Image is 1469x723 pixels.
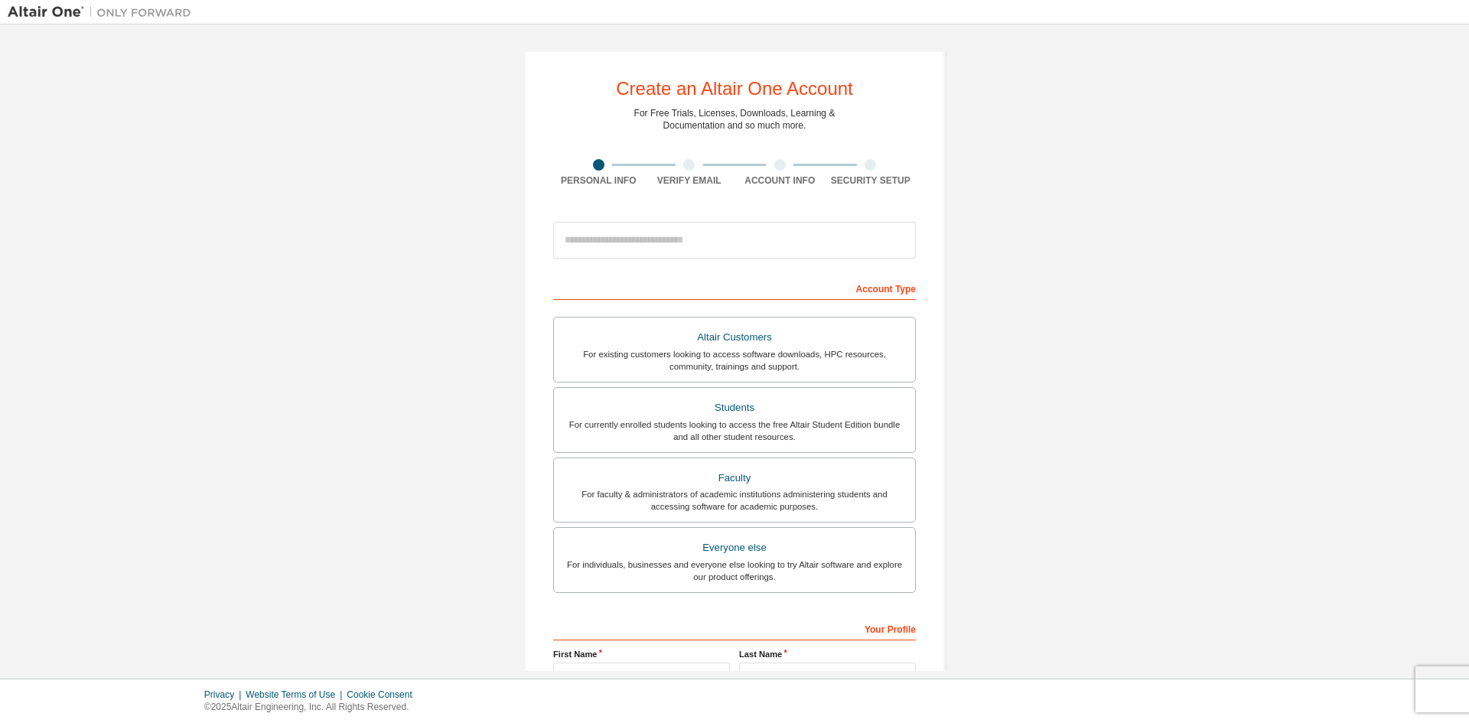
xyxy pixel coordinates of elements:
div: Faculty [563,467,906,489]
div: For Free Trials, Licenses, Downloads, Learning & Documentation and so much more. [634,107,835,132]
div: For existing customers looking to access software downloads, HPC resources, community, trainings ... [563,348,906,373]
div: Account Info [734,174,826,187]
div: For individuals, businesses and everyone else looking to try Altair software and explore our prod... [563,559,906,583]
div: For currently enrolled students looking to access the free Altair Student Edition bundle and all ... [563,418,906,443]
label: First Name [553,648,730,660]
div: Website Terms of Use [246,689,347,701]
div: For faculty & administrators of academic institutions administering students and accessing softwa... [563,488,906,513]
div: Security Setup [826,174,917,187]
div: Everyone else [563,537,906,559]
p: © 2025 Altair Engineering, Inc. All Rights Reserved. [204,701,422,714]
div: Altair Customers [563,327,906,348]
div: Verify Email [644,174,735,187]
img: Altair One [8,5,199,20]
div: Your Profile [553,616,916,640]
div: Personal Info [553,174,644,187]
div: Students [563,397,906,418]
div: Privacy [204,689,246,701]
label: Last Name [739,648,916,660]
div: Account Type [553,275,916,300]
div: Cookie Consent [347,689,421,701]
div: Create an Altair One Account [616,80,853,98]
